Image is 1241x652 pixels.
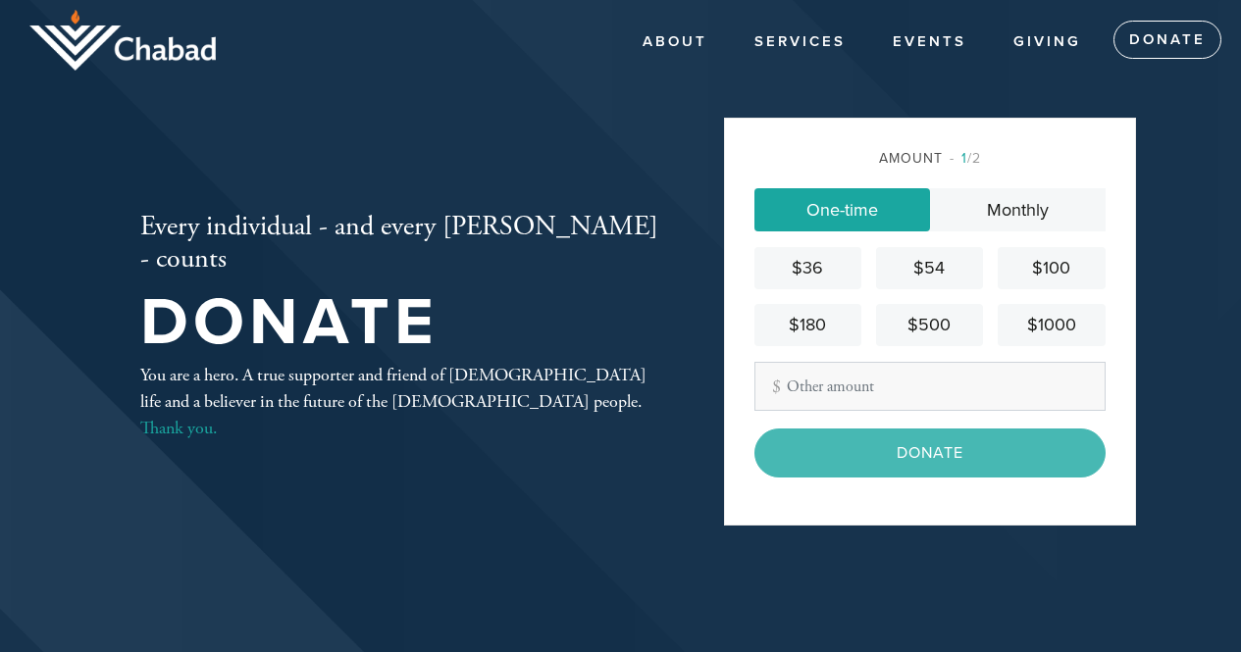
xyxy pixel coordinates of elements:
[762,255,853,281] div: $36
[999,24,1096,61] a: Giving
[1113,21,1221,60] a: Donate
[930,188,1106,231] a: Monthly
[998,247,1105,289] a: $100
[628,24,722,61] a: About
[754,247,861,289] a: $36
[884,312,975,338] div: $500
[1006,255,1097,281] div: $100
[754,362,1106,411] input: Other amount
[878,24,981,61] a: Events
[876,304,983,346] a: $500
[1006,312,1097,338] div: $1000
[140,291,660,355] h1: Donate
[754,304,861,346] a: $180
[29,10,216,71] img: logo_half.png
[884,255,975,281] div: $54
[876,247,983,289] a: $54
[740,24,860,61] a: Services
[998,304,1105,346] a: $1000
[140,417,217,439] a: Thank you.
[140,362,660,441] div: You are a hero. A true supporter and friend of [DEMOGRAPHIC_DATA] life and a believer in the futu...
[754,148,1106,169] div: Amount
[140,211,660,276] h2: Every individual - and every [PERSON_NAME] - counts
[762,312,853,338] div: $180
[950,150,981,167] span: /2
[754,188,930,231] a: One-time
[961,150,967,167] span: 1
